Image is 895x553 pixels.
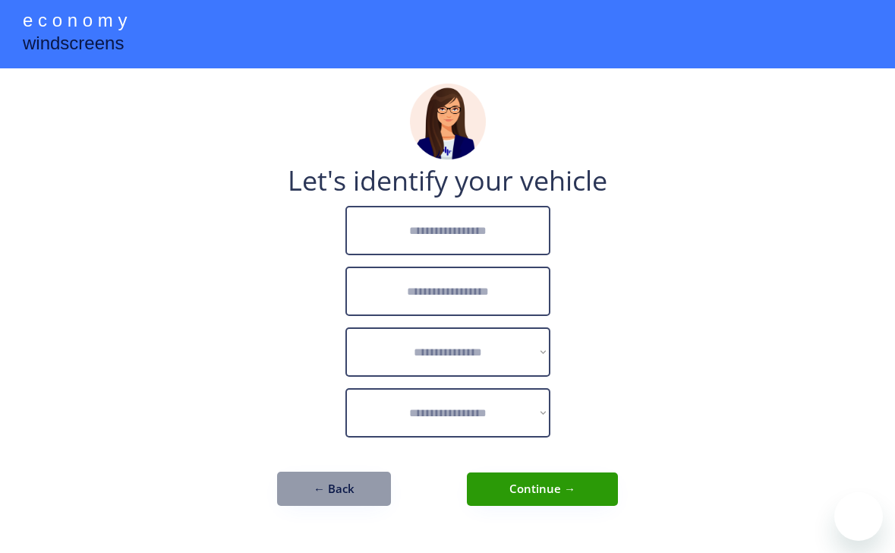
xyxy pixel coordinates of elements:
button: ← Back [277,472,391,506]
img: madeline.png [410,84,486,160]
div: e c o n o m y [23,8,127,36]
button: Continue → [467,472,618,506]
div: Let's identify your vehicle [288,167,607,194]
iframe: Button to launch messaging window [834,492,883,541]
div: windscreens [23,30,124,60]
